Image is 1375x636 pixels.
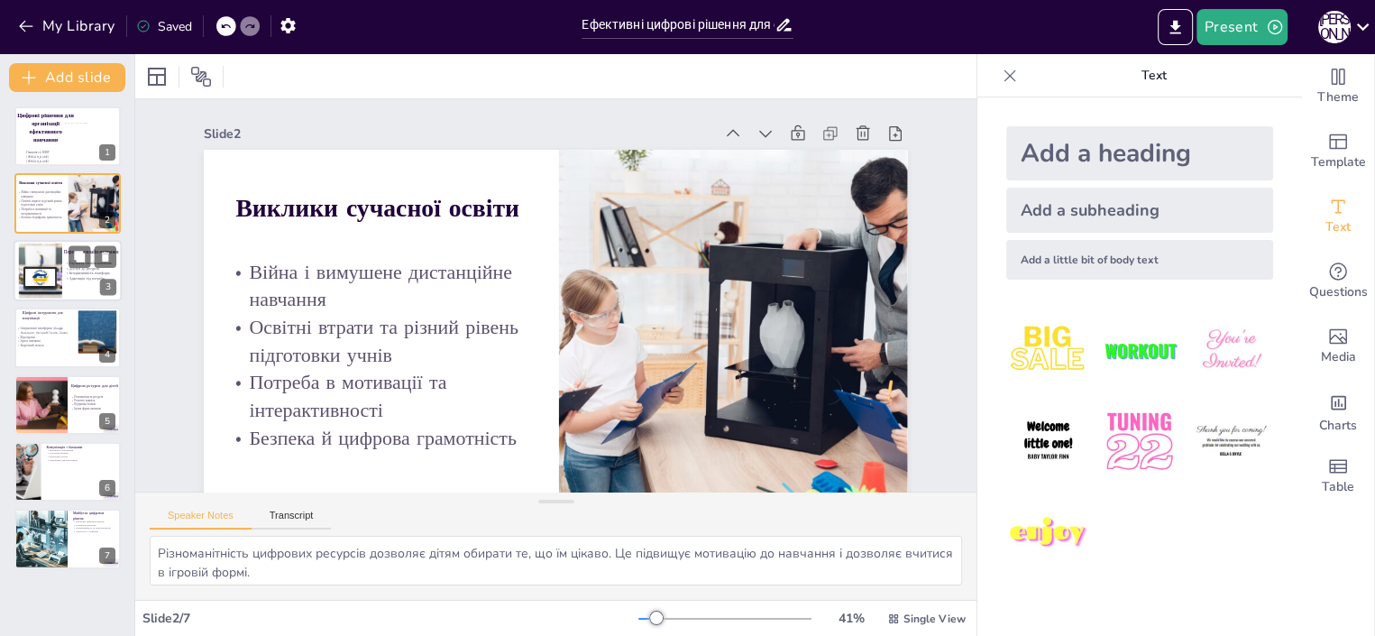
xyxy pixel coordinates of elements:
[99,548,115,564] div: 7
[1097,309,1181,392] img: 2.jpeg
[70,406,119,410] p: Ігрова форма навчання
[65,261,138,266] p: Гнучкість онлайн-навчання
[150,536,962,585] textarea: Loremip dolorsi ametcon adipiscingeli seddoeiusmo tempor in utlabore, etdolor magn aliquaenim adm...
[14,509,121,568] div: 7
[46,455,115,458] p: Зворотний зв'язок
[1322,477,1354,497] span: Table
[224,424,555,452] p: Безпека й цифрова грамотність
[19,180,62,185] span: Виклики сучасної освіти
[100,279,116,295] div: 3
[1302,119,1374,184] div: Add ready made slides
[14,240,122,301] div: https://cdn.sendsteps.com/images/slides/2025_31_08_12_46-CQLFHPPuub83v6fb.jpegПереваги онлайн-нав...
[99,413,115,429] div: 5
[14,375,121,435] div: https://cdn.sendsteps.com/images/logo/sendsteps_logo_white.pnghttps://cdn.sendsteps.com/images/lo...
[150,510,252,530] button: Speaker Notes
[1311,152,1366,172] span: Template
[26,159,49,163] span: [PERSON_NAME]
[16,335,70,339] p: Відеоуроки
[1006,126,1273,180] div: Add a heading
[1158,9,1193,45] button: Export to PowerPoint
[16,327,70,335] p: Інтерактивні платформи (Google Classroom, Microsoft Teams, Zoom)
[65,271,138,276] p: Інтерактивність платформ
[142,610,638,627] div: Slide 2 / 7
[903,612,966,626] span: Single View
[136,18,192,35] div: Saved
[1318,9,1351,45] button: А [PERSON_NAME]
[224,313,555,368] p: Освітні втрати та різний рівень підготовки учнів
[69,245,90,267] button: Duplicate Slide
[73,511,115,521] p: Майбутнє цифрових рішень
[204,125,713,143] div: Slide 2
[1321,347,1356,367] span: Media
[1319,416,1357,436] span: Charts
[99,346,115,363] div: 4
[142,62,171,91] div: Layout
[14,12,123,41] button: My Library
[95,245,116,267] button: Delete Slide
[1006,309,1090,392] img: 1.jpeg
[23,310,65,320] p: ІЦифрові інструменти для комунікації
[830,610,873,627] div: 41 %
[46,445,115,450] p: Комунікація з батьками
[582,12,774,38] input: Insert title
[1302,249,1374,314] div: Get real-time input from your audience
[99,212,115,228] div: 2
[1006,492,1090,576] img: 7.jpeg
[1196,9,1287,45] button: Present
[17,215,68,219] p: Безпека й цифрова грамотність
[1325,217,1351,237] span: Text
[14,308,121,367] div: https://cdn.sendsteps.com/images/slides/2025_31_08_12_46-SxM5aDs2cFrWF9QI.jpegІЦифрові інструмент...
[17,189,68,198] p: Війна і вимушене дистанційне навчання
[1318,11,1351,43] div: А [PERSON_NAME]
[1097,400,1181,484] img: 5.jpeg
[1302,314,1374,379] div: Add images, graphics, shapes or video
[236,190,520,225] span: Виклики сучасної освіти
[1302,184,1374,249] div: Add text boxes
[224,369,555,424] p: Потреба в мотивації та інтерактивності
[99,144,115,161] div: 1
[1302,379,1374,444] div: Add charts and graphs
[65,265,138,271] p: Доступ до ресурсів
[1302,54,1374,119] div: Change the overall theme
[1309,282,1368,302] span: Questions
[46,451,115,455] p: Залучення батьків
[1189,309,1273,392] img: 3.jpeg
[99,480,115,496] div: 6
[16,344,70,348] p: Зворотний зв'язок
[9,63,125,92] button: Add slide
[26,151,49,155] span: Гімназія 16 НМР
[1006,188,1273,233] div: Add a subheading
[1317,88,1359,107] span: Theme
[1302,444,1374,509] div: Add a table
[252,510,332,530] button: Transcript
[1006,240,1273,280] div: Add a little bit of body text
[1006,400,1090,484] img: 4.jpeg
[46,448,115,452] p: Важливість комунікації
[17,198,68,207] p: Освітні втрати та різний рівень підготовки учнів
[26,154,49,159] span: [PERSON_NAME]
[224,258,555,313] p: Війна і вимушене дистанційне навчання
[14,442,121,502] div: https://cdn.sendsteps.com/images/logo/sendsteps_logo_white.pnghttps://cdn.sendsteps.com/images/lo...
[1189,400,1273,484] img: 6.jpeg
[70,402,119,406] p: Підтримка батьків
[14,106,121,166] div: Цифрові рішення для організації ефективного навчанняГімназія 16 НМР[PERSON_NAME][PERSON_NAME]6320...
[17,207,68,215] p: Потреба в мотивації та інтерактивності
[46,458,115,462] p: Платформи для комунікації
[1024,54,1284,97] p: Text
[17,112,74,143] span: Цифрові рішення для організації ефективного навчання
[73,527,115,530] p: Інтерактивність та персоналізація
[73,530,115,534] p: Технології у навчанні
[190,66,212,88] span: Position
[73,521,115,524] p: Еволюція цифрових рішень
[16,339,70,344] p: Ігри в навчанні
[14,173,121,233] div: https://cdn.sendsteps.com/images/slides/2025_31_08_12_46-AwYMiiaoXwVPt1Y0.jpegВійна і вимушене ди...
[73,523,115,527] p: Готовність вчителів
[64,248,127,254] p: Переваги онлайн-навчання:
[65,276,138,281] p: Адаптація під потреби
